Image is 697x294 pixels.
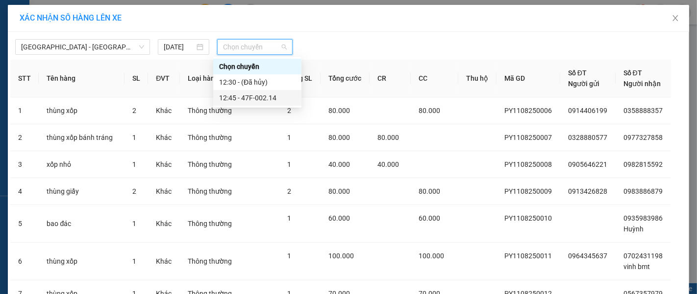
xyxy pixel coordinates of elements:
[377,160,399,168] span: 40.000
[497,60,560,97] th: Mã GD
[39,97,124,124] td: thùng xốp
[504,252,552,260] span: PY1108250011
[132,107,136,114] span: 2
[623,225,644,233] span: Huỳnh
[39,151,124,178] td: xốp nhỏ
[504,160,552,168] span: PY1108250008
[411,60,458,97] th: CC
[328,214,350,222] span: 60.000
[10,124,39,151] td: 2
[287,107,291,114] span: 2
[10,205,39,243] td: 5
[623,80,661,88] span: Người nhận
[10,151,39,178] td: 3
[20,13,122,23] span: XÁC NHẬN SỐ HÀNG LÊN XE
[180,151,240,178] td: Thông thường
[39,243,124,280] td: thùng xốp
[568,160,607,168] span: 0905646221
[132,257,136,265] span: 1
[39,178,124,205] td: thùng giấy
[377,134,399,141] span: 80.000
[180,60,240,97] th: Loại hàng
[148,60,180,97] th: ĐVT
[328,107,350,114] span: 80.000
[287,160,291,168] span: 1
[39,60,124,97] th: Tên hàng
[623,252,663,260] span: 0702431198
[662,5,689,32] button: Close
[568,107,607,114] span: 0914406199
[419,214,440,222] span: 60.000
[623,107,663,114] span: 0358888357
[148,151,180,178] td: Khác
[287,134,291,141] span: 1
[287,187,291,195] span: 2
[623,263,650,271] span: vinh bmt
[180,243,240,280] td: Thông thường
[219,61,296,72] div: Chọn chuyến
[419,187,440,195] span: 80.000
[568,134,607,141] span: 0328880577
[623,69,642,77] span: Số ĐT
[328,252,354,260] span: 100.000
[59,16,128,26] span: 11:53:22 [DATE]
[39,205,124,243] td: bao đác
[219,92,296,103] div: 12:45 - 47F-002.14
[132,160,136,168] span: 1
[21,40,144,54] span: Phú Yên - Đắk Lắk
[10,16,313,26] span: Thời gian : - Nhân viên nhận hàng :
[328,187,350,195] span: 80.000
[568,252,607,260] span: 0964345637
[148,205,180,243] td: Khác
[623,214,663,222] span: 0935983986
[623,134,663,141] span: 0977327858
[180,97,240,124] td: Thông thường
[623,160,663,168] span: 0982815592
[10,60,39,97] th: STT
[672,14,679,22] span: close
[419,107,440,114] span: 80.000
[458,60,497,97] th: Thu hộ
[124,60,148,97] th: SL
[39,124,124,151] td: thùng xốp bánh tráng
[504,214,552,222] span: PY1108250010
[504,134,552,141] span: PY1108250007
[328,134,350,141] span: 80.000
[180,205,240,243] td: Thông thường
[180,124,240,151] td: Thông thường
[10,97,39,124] td: 1
[213,59,301,74] div: Chọn chuyến
[164,42,195,52] input: 11/08/2025
[504,107,552,114] span: PY1108250006
[568,187,607,195] span: 0913426828
[568,80,599,88] span: Người gửi
[223,40,287,54] span: Chọn chuyến
[148,243,180,280] td: Khác
[370,60,411,97] th: CR
[132,220,136,227] span: 1
[132,187,136,195] span: 2
[287,252,291,260] span: 1
[180,178,240,205] td: Thông thường
[623,187,663,195] span: 0983886879
[219,77,296,88] div: 12:30 - (Đã hủy)
[148,97,180,124] td: Khác
[132,134,136,141] span: 1
[321,60,370,97] th: Tổng cước
[148,124,180,151] td: Khác
[328,160,350,168] span: 40.000
[10,243,39,280] td: 6
[419,252,444,260] span: 100.000
[504,187,552,195] span: PY1108250009
[287,214,291,222] span: 1
[148,178,180,205] td: Khác
[10,178,39,205] td: 4
[568,69,587,77] span: Số ĐT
